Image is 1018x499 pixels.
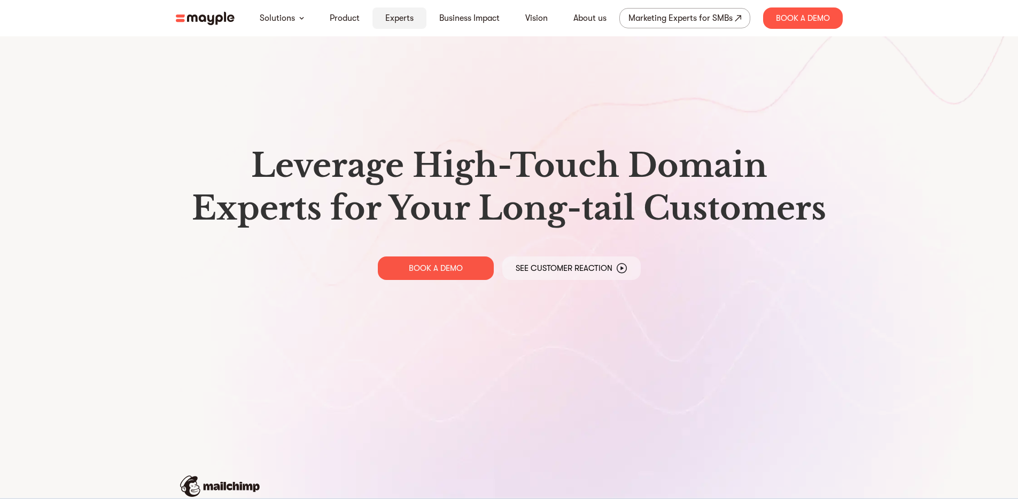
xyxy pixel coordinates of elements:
[378,256,494,280] a: BOOK A DEMO
[628,11,733,26] div: Marketing Experts for SMBs
[516,263,612,274] p: See Customer Reaction
[763,7,843,29] div: Book A Demo
[573,12,607,25] a: About us
[439,12,500,25] a: Business Impact
[180,475,260,497] img: mailchimp-logo
[525,12,548,25] a: Vision
[330,12,360,25] a: Product
[502,256,641,280] a: See Customer Reaction
[176,12,235,25] img: mayple-logo
[619,8,750,28] a: Marketing Experts for SMBs
[409,263,463,274] p: BOOK A DEMO
[260,12,295,25] a: Solutions
[184,144,834,230] h1: Leverage High-Touch Domain Experts for Your Long-tail Customers
[385,12,414,25] a: Experts
[299,17,304,20] img: arrow-down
